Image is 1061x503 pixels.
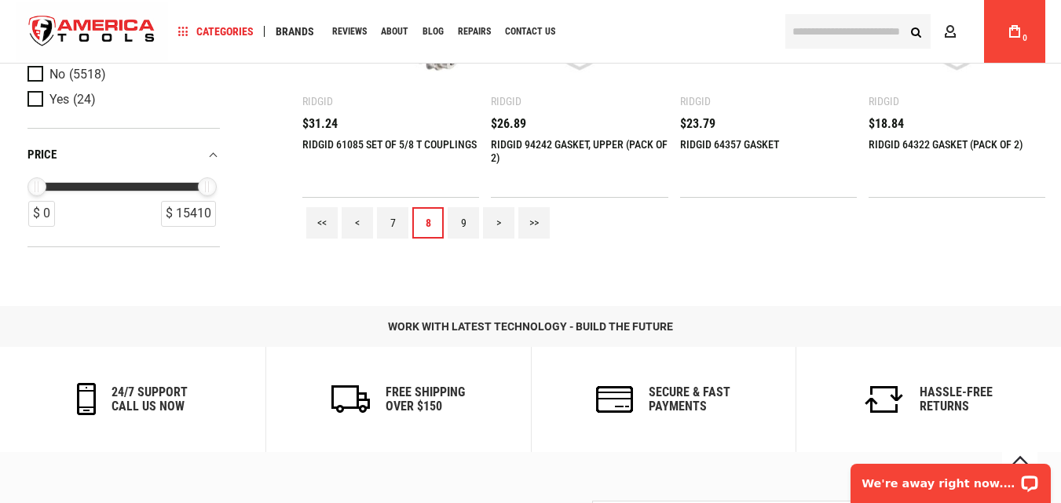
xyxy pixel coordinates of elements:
[178,26,254,37] span: Categories
[16,2,168,61] a: store logo
[381,27,408,36] span: About
[901,16,931,46] button: Search
[49,93,69,108] span: Yes
[161,202,216,228] div: $ 15410
[386,385,465,413] h6: Free Shipping Over $150
[28,202,55,228] div: $ 0
[491,118,526,130] span: $26.89
[377,207,408,239] a: 7
[306,207,338,239] a: <<
[302,95,333,108] div: Ridgid
[49,68,65,82] span: No
[680,95,711,108] div: Ridgid
[869,138,1023,151] a: RIDGID 64322 GASKET (PACK OF 2)
[448,207,479,239] a: 9
[69,68,106,82] span: (5518)
[498,21,562,42] a: Contact Us
[1023,34,1027,42] span: 0
[458,27,491,36] span: Repairs
[649,385,730,413] h6: secure & fast payments
[483,207,514,239] a: >
[302,138,477,151] a: RIDGID 61085 SET OF 5/8 T COUPLINGS
[869,95,899,108] div: Ridgid
[171,21,261,42] a: Categories
[269,21,321,42] a: Brands
[505,27,555,36] span: Contact Us
[415,21,451,42] a: Blog
[276,26,314,37] span: Brands
[27,67,216,84] a: No (5518)
[920,385,993,413] h6: Hassle-Free Returns
[451,21,498,42] a: Repairs
[112,385,188,413] h6: 24/7 support call us now
[840,454,1061,503] iframe: LiveChat chat widget
[491,95,521,108] div: Ridgid
[27,92,216,109] a: Yes (24)
[302,118,338,130] span: $31.24
[73,93,96,107] span: (24)
[374,21,415,42] a: About
[16,2,168,61] img: America Tools
[423,27,444,36] span: Blog
[869,118,904,130] span: $18.84
[680,138,779,151] a: RIDGID 64357 GASKET
[27,145,220,166] div: price
[491,138,668,164] a: RIDGID 94242 GASKET, UPPER (PACK OF 2)
[342,207,373,239] a: <
[680,118,715,130] span: $23.79
[518,207,550,239] a: >>
[412,207,444,239] a: 8
[332,27,367,36] span: Reviews
[325,21,374,42] a: Reviews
